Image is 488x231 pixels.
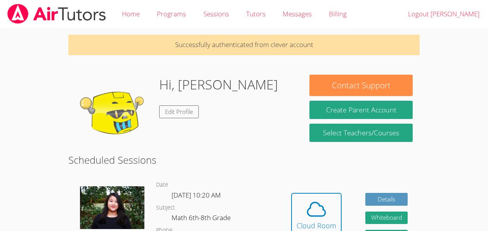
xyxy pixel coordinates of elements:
[80,186,144,229] img: IMG_0561.jpeg
[75,75,153,152] img: default.png
[156,180,168,190] dt: Date
[309,75,412,96] button: Contact Support
[309,124,412,142] a: Select Teachers/Courses
[156,203,175,213] dt: Subject
[159,105,199,118] a: Edit Profile
[172,212,232,226] dd: Math 6th-8th Grade
[365,193,408,206] a: Details
[365,212,408,224] button: Whiteboard
[68,152,420,167] h2: Scheduled Sessions
[283,9,312,18] span: Messages
[68,35,420,55] p: Successfully authenticated from clever account
[309,101,412,119] button: Create Parent Account
[172,191,221,199] span: [DATE] 10:20 AM
[297,220,336,231] div: Cloud Room
[159,75,278,94] h1: Hi, [PERSON_NAME]
[7,4,107,24] img: airtutors_banner-c4298cdbf04f3fff15de1276eac7730deb9818008684d7c2e4769d2f7ddbe033.png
